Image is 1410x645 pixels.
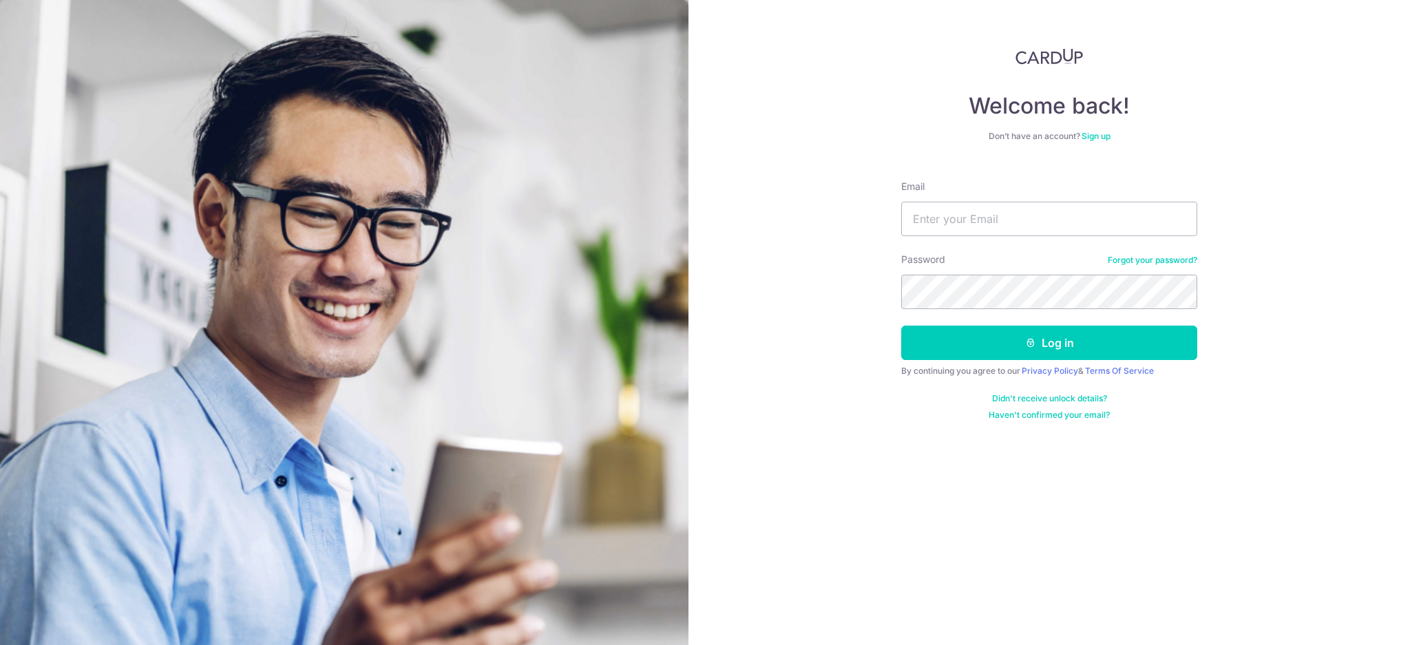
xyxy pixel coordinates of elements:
div: Don’t have an account? [901,131,1197,142]
input: Enter your Email [901,202,1197,236]
button: Log in [901,326,1197,360]
a: Haven't confirmed your email? [989,410,1110,421]
div: By continuing you agree to our & [901,366,1197,377]
h4: Welcome back! [901,92,1197,120]
label: Password [901,253,945,266]
label: Email [901,180,925,193]
a: Forgot your password? [1108,255,1197,266]
a: Privacy Policy [1022,366,1078,376]
a: Terms Of Service [1085,366,1154,376]
a: Sign up [1082,131,1111,141]
a: Didn't receive unlock details? [992,393,1107,404]
img: CardUp Logo [1016,48,1083,65]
